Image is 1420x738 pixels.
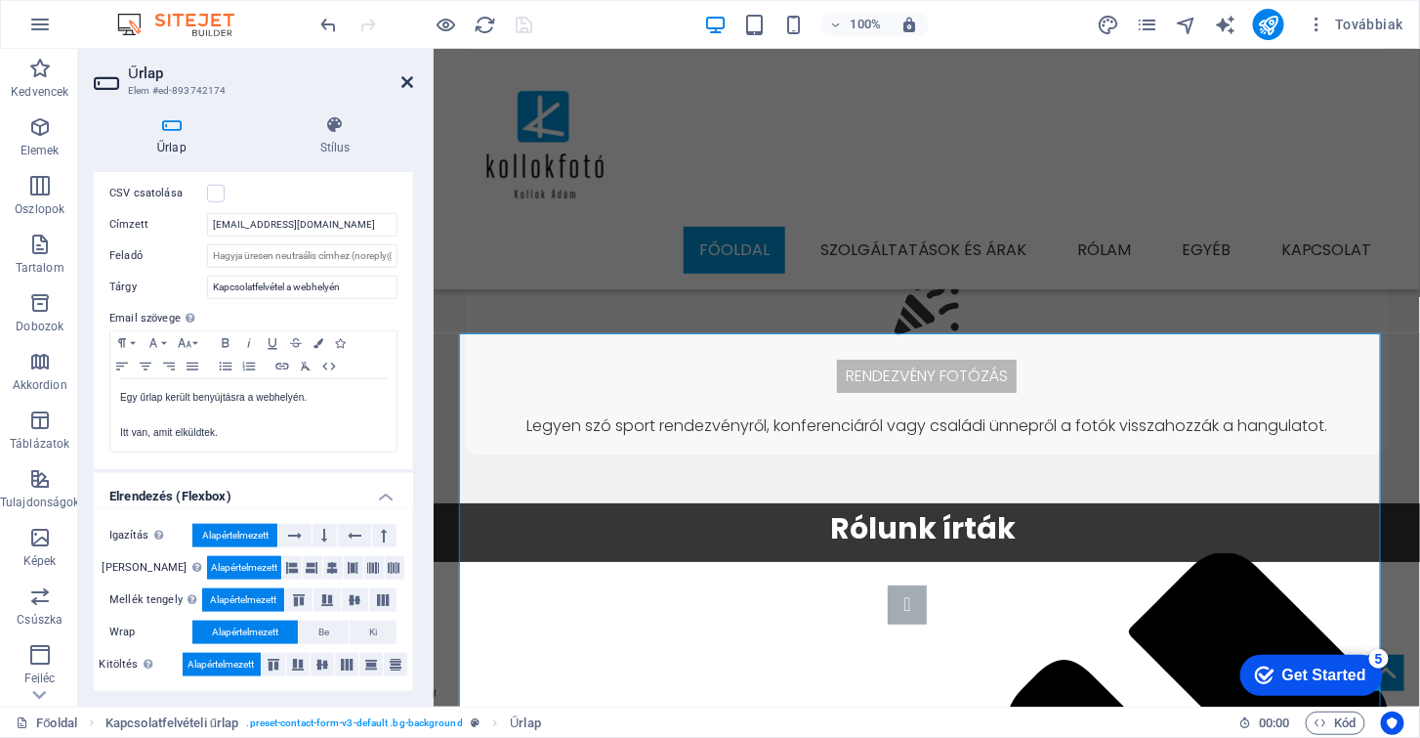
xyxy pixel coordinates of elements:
button: Font Size [173,331,204,355]
nav: breadcrumb [105,712,541,735]
h6: 100% [850,13,881,36]
button: Be [299,621,349,644]
button: design [1097,13,1120,36]
p: Egy űrlap került benyújtásra a webhelyén. [120,389,387,407]
h4: Stílus [257,115,413,156]
p: Akkordion [13,377,67,393]
button: Alapértelmezett [192,621,298,644]
label: Kitöltés [100,653,183,676]
label: [PERSON_NAME] [102,556,206,580]
label: Címzett [109,213,207,237]
span: Be [318,621,329,644]
button: Font Family [142,331,173,355]
p: Itt van, amit elküldtek. [120,424,387,442]
p: Csúszka [17,612,63,628]
input: Hagyja üresen az ügyfél címéhez... [207,213,397,237]
i: Ez az elem egy testreszabható előre beállítás [471,717,480,728]
p: Dobozok [16,319,63,334]
input: Email tárgya... [207,276,397,299]
button: Bold (Ctrl+B) [214,331,237,355]
p: Oszlopok [15,201,64,217]
button: Alapértelmezett [207,556,281,580]
button: navigator [1175,13,1198,36]
h4: Űrlap [94,115,257,156]
div: 5 [145,4,164,23]
label: Mellék tengely [109,588,202,612]
button: Align Center [134,355,157,378]
label: Feladó [109,244,207,268]
button: Underline (Ctrl+U) [261,331,284,355]
button: Usercentrics [1381,712,1404,735]
button: Kód [1306,712,1365,735]
label: CSV csatolása [109,182,207,205]
label: Email szövege [109,307,397,330]
h2: Űrlap [128,65,413,82]
button: Align Justify [181,355,204,378]
span: Kattintson a kijelöléshez. Dupla kattintás az szerkesztéshez [510,712,541,735]
span: Alapértelmezett [211,556,277,580]
p: Elemek [21,143,60,158]
i: Visszavonás: Gomb megváltoztatása (Ctrl+Z) [318,14,341,36]
button: Align Right [157,355,181,378]
i: Átméretezés esetén automatikusan beállítja a nagyítási szintet a választott eszköznek megfelelően. [900,16,918,33]
h6: Munkamenet idő [1238,712,1290,735]
button: Paragraph Format [110,331,142,355]
label: Wrap [109,621,192,644]
p: Tartalom [16,260,64,276]
span: : [1273,716,1275,730]
button: Alapértelmezett [183,653,261,676]
label: Igazítás [109,524,192,547]
button: Clear Formatting [294,355,317,378]
button: undo [317,13,341,36]
button: publish [1253,9,1284,40]
a: Kattintson a kijelölés megszüntetéséhez. Dupla kattintás az oldalak megnyitásához [16,712,77,735]
button: Ordered List [237,355,261,378]
p: Táblázatok [10,436,69,452]
h3: Elem #ed-893742174 [128,82,374,100]
button: Strikethrough [284,331,308,355]
button: Colors [308,331,329,355]
button: text_generator [1214,13,1237,36]
button: Align Left [110,355,134,378]
i: Tervezés (Ctrl+Alt+Y) [1097,14,1119,36]
i: AI Writer [1214,14,1236,36]
span: Alapértelmezett [188,653,255,676]
p: Fejléc [24,671,56,686]
i: Navigátor [1175,14,1197,36]
p: Képek [23,553,57,569]
button: Továbbiak [1300,9,1411,40]
h4: Elrendezés (Flexbox) [94,473,413,508]
button: Alapértelmezett [192,524,277,547]
button: Alapértelmezett [202,588,284,612]
button: Icons [329,331,351,355]
button: 100% [820,13,890,36]
span: . preset-contact-form-v3-default .bg-background [247,712,463,735]
i: Weboldal újratöltése [475,14,497,36]
div: Get Started [58,22,142,39]
button: Insert Link [271,355,294,378]
button: Unordered List [214,355,237,378]
label: Tárgy [109,276,207,299]
button: reload [474,13,497,36]
img: Editor Logo [112,13,259,36]
span: Kód [1315,712,1357,735]
input: Hagyja üresen neutraális címhez (noreply@sitehub.io) [207,244,397,268]
i: Oldalak (Ctrl+Alt+S) [1136,14,1158,36]
i: Közzététel [1257,14,1279,36]
button: HTML [317,355,341,378]
button: Ki [350,621,397,644]
span: Kattintson a kijelöléshez. Dupla kattintás az szerkesztéshez [105,712,238,735]
span: Alapértelmezett [212,621,278,644]
span: 00 00 [1259,712,1289,735]
button: Italic (Ctrl+I) [237,331,261,355]
span: Alapértelmezett [202,524,269,547]
p: Kedvencek [11,84,68,100]
span: Továbbiak [1308,15,1403,34]
button: pages [1136,13,1159,36]
span: Ki [369,621,377,644]
div: Get Started 5 items remaining, 0% complete [16,10,158,51]
span: Alapértelmezett [210,588,276,612]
